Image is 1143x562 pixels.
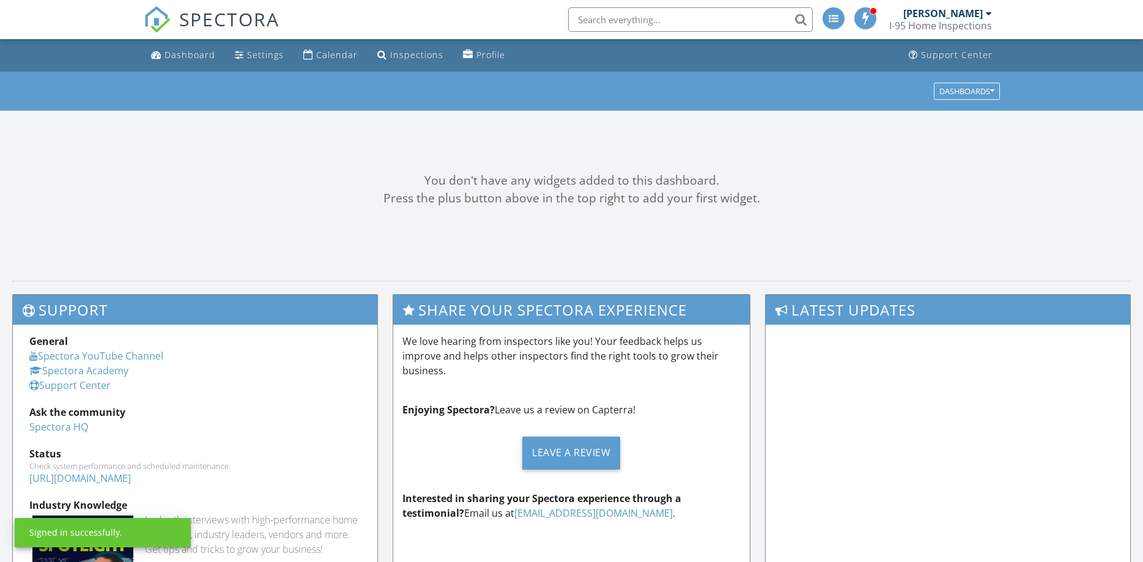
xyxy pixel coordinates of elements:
[29,379,111,392] a: Support Center
[146,44,220,67] a: Dashboard
[230,44,289,67] a: Settings
[247,49,284,61] div: Settings
[29,335,68,348] strong: General
[29,527,122,539] div: Signed in successfully.
[402,334,741,378] p: We love hearing from inspectors like you! Your feedback helps us improve and helps other inspecto...
[402,403,495,416] strong: Enjoying Spectora?
[29,364,128,377] a: Spectora Academy
[29,498,361,512] div: Industry Knowledge
[889,20,992,32] div: I-95 Home Inspections
[29,420,88,434] a: Spectora HQ
[144,17,279,42] a: SPECTORA
[939,87,994,95] div: Dashboards
[298,44,363,67] a: Calendar
[766,295,1130,325] h3: Latest Updates
[568,7,813,32] input: Search everything...
[29,349,163,363] a: Spectora YouTube Channel
[165,49,215,61] div: Dashboard
[522,437,620,470] div: Leave a Review
[144,6,171,33] img: The Best Home Inspection Software - Spectora
[393,295,750,325] h3: Share Your Spectora Experience
[934,83,1000,100] button: Dashboards
[402,427,741,479] a: Leave a Review
[390,49,443,61] div: Inspections
[402,402,741,417] p: Leave us a review on Capterra!
[12,172,1131,190] div: You don't have any widgets added to this dashboard.
[402,492,681,520] strong: Interested in sharing your Spectora experience through a testimonial?
[903,7,983,20] div: [PERSON_NAME]
[179,6,279,32] span: SPECTORA
[402,491,741,520] p: Email us at .
[476,49,505,61] div: Profile
[29,446,361,461] div: Status
[316,49,358,61] div: Calendar
[29,471,131,485] a: [URL][DOMAIN_NAME]
[921,49,993,61] div: Support Center
[372,44,448,67] a: Inspections
[29,461,361,471] div: Check system performance and scheduled maintenance.
[514,506,673,520] a: [EMAIL_ADDRESS][DOMAIN_NAME]
[458,44,510,67] a: Profile
[29,405,361,420] div: Ask the community
[12,190,1131,207] div: Press the plus button above in the top right to add your first widget.
[904,44,997,67] a: Support Center
[13,295,377,325] h3: Support
[145,512,361,556] div: In-depth interviews with high-performance home inspectors, industry leaders, vendors and more. Ge...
